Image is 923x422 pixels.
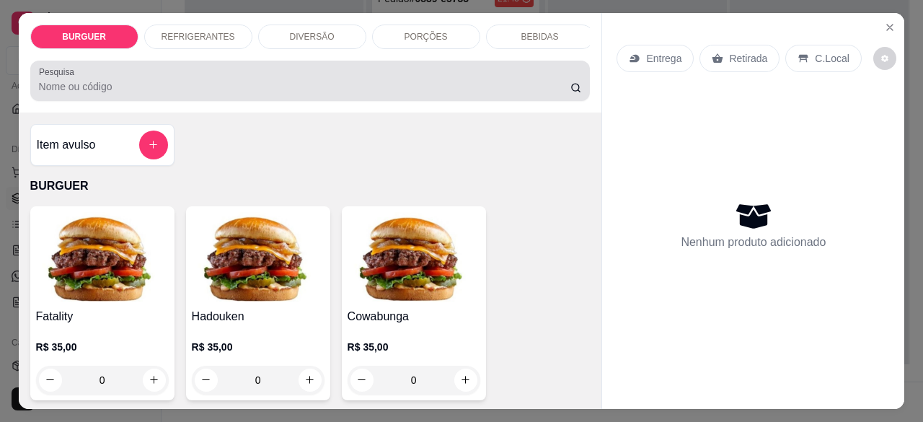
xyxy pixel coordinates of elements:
[36,340,169,354] p: R$ 35,00
[37,136,96,154] h4: Item avulso
[646,51,681,66] p: Entrega
[299,369,322,392] button: increase-product-quantity
[39,79,570,94] input: Pesquisa
[195,369,218,392] button: decrease-product-quantity
[39,369,62,392] button: decrease-product-quantity
[143,369,166,392] button: increase-product-quantity
[681,234,826,251] p: Nenhum produto adicionado
[192,340,324,354] p: R$ 35,00
[873,47,896,70] button: decrease-product-quantity
[521,31,559,43] p: BEBIDAS
[192,308,324,325] h4: Hadouken
[878,16,901,39] button: Close
[729,51,767,66] p: Retirada
[62,31,106,43] p: BURGUER
[36,308,169,325] h4: Fatality
[348,212,480,302] img: product-image
[139,131,168,159] button: add-separate-item
[454,369,477,392] button: increase-product-quantity
[348,340,480,354] p: R$ 35,00
[162,31,235,43] p: REFRIGERANTES
[39,66,79,78] label: Pesquisa
[36,212,169,302] img: product-image
[405,31,448,43] p: PORÇÕES
[30,177,591,195] p: BURGUER
[350,369,374,392] button: decrease-product-quantity
[815,51,849,66] p: C.Local
[290,31,335,43] p: DIVERSÃO
[348,308,480,325] h4: Cowabunga
[192,212,324,302] img: product-image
